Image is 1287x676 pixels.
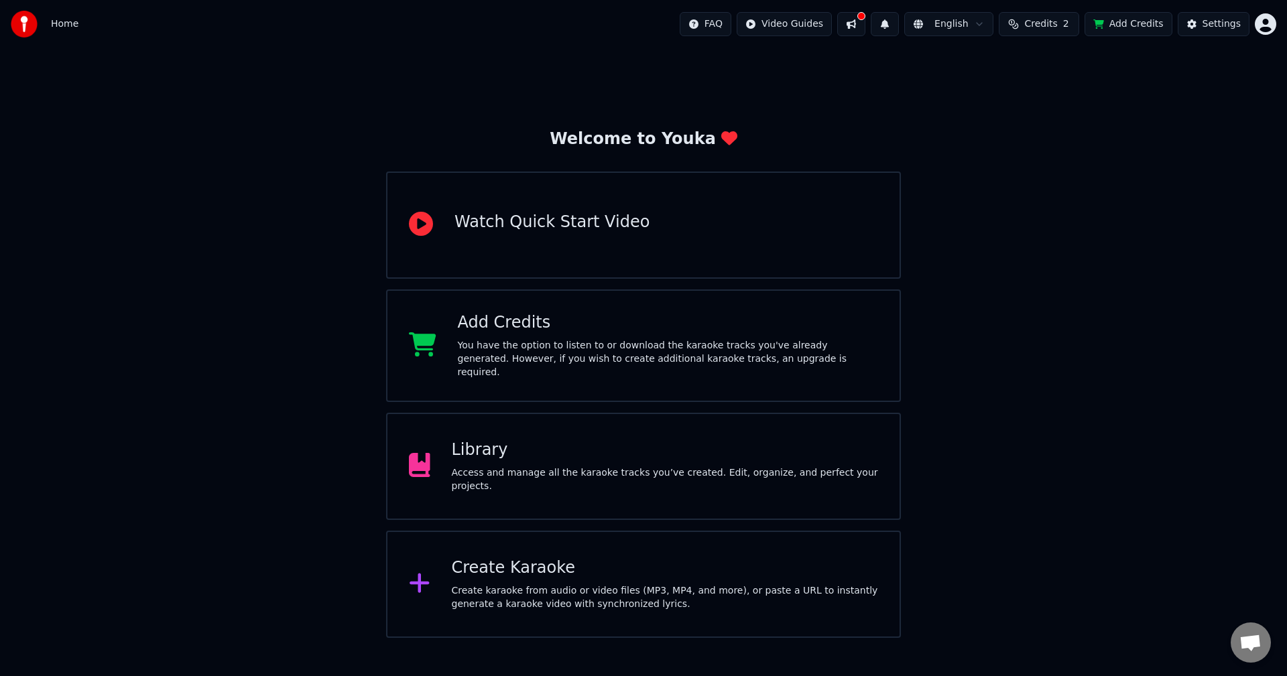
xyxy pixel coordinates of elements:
[452,584,879,611] div: Create karaoke from audio or video files (MP3, MP4, and more), or paste a URL to instantly genera...
[458,312,879,334] div: Add Credits
[680,12,731,36] button: FAQ
[11,11,38,38] img: youka
[1203,17,1241,31] div: Settings
[1085,12,1172,36] button: Add Credits
[452,440,879,461] div: Library
[550,129,737,150] div: Welcome to Youka
[458,339,879,379] div: You have the option to listen to or download the karaoke tracks you've already generated. However...
[452,466,879,493] div: Access and manage all the karaoke tracks you’ve created. Edit, organize, and perfect your projects.
[737,12,832,36] button: Video Guides
[454,212,650,233] div: Watch Quick Start Video
[452,557,879,579] div: Create Karaoke
[1231,622,1271,663] div: Open chat
[1024,17,1057,31] span: Credits
[51,17,78,31] nav: breadcrumb
[1178,12,1249,36] button: Settings
[51,17,78,31] span: Home
[1063,17,1069,31] span: 2
[999,12,1079,36] button: Credits2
